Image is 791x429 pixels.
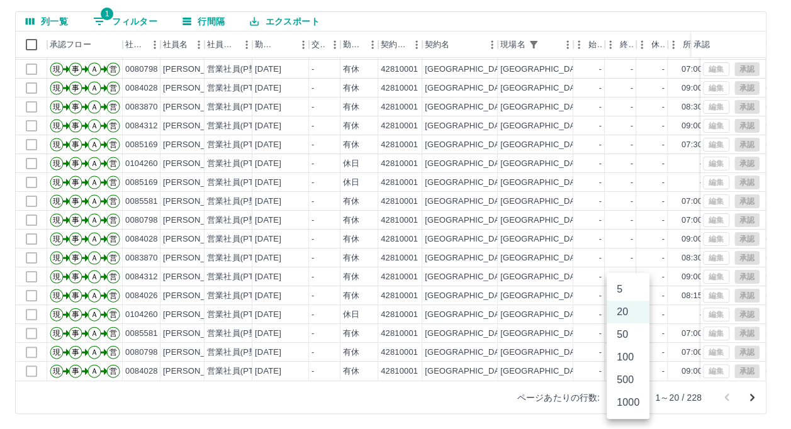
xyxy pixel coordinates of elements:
li: 500 [607,369,649,391]
li: 5 [607,278,649,301]
li: 50 [607,323,649,346]
li: 20 [607,301,649,323]
li: 100 [607,346,649,369]
li: 1000 [607,391,649,414]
